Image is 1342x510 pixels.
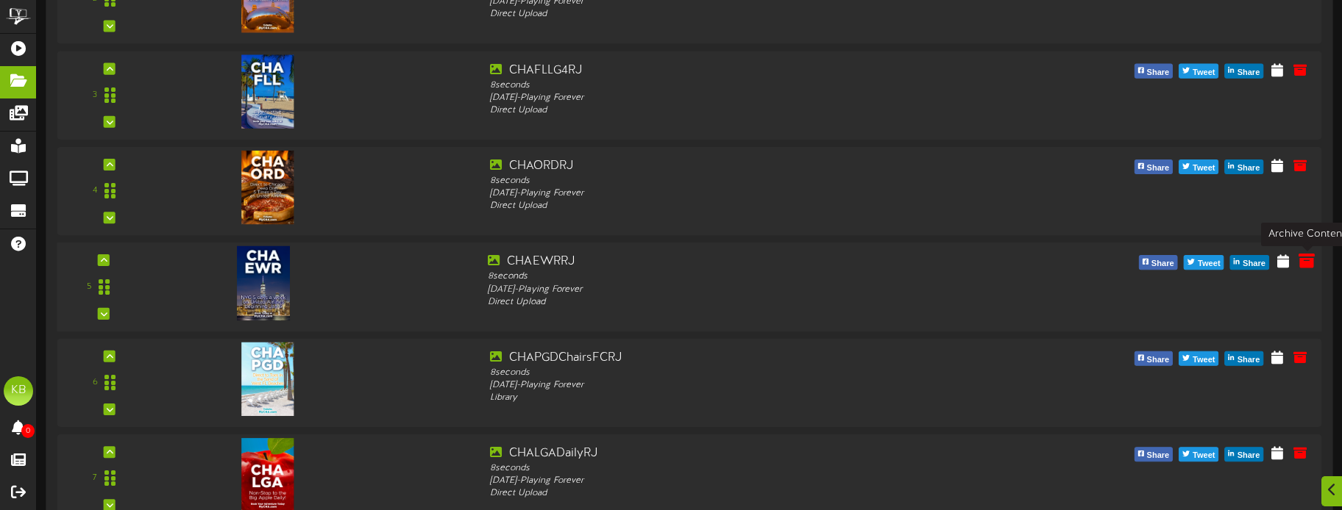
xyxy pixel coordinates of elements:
div: 8 seconds [490,367,995,379]
div: CHAPGDChairsFCRJ [490,350,995,367]
button: Share [1225,351,1264,366]
span: Share [1144,160,1173,176]
span: Tweet [1195,256,1224,272]
div: Direct Upload [490,487,995,500]
span: Tweet [1190,448,1218,464]
div: [DATE] - Playing Forever [490,475,995,487]
span: Tweet [1190,65,1218,81]
span: Share [1144,448,1173,464]
img: 8e975a44-3fc2-4135-9848-7422269c8e32.jpg [241,55,294,129]
div: 8 seconds [488,270,998,283]
div: [DATE] - Playing Forever [490,187,995,200]
span: Share [1235,160,1263,176]
div: CHALGADailyRJ [490,445,995,462]
span: Share [1235,352,1263,368]
div: Direct Upload [488,296,998,309]
img: d9ccf7af-e141-4fd1-bc18-1c78269c88b6.jpg [237,246,290,320]
div: Library [490,392,995,404]
button: Share [1139,255,1178,270]
div: Direct Upload [490,200,995,212]
div: CHAORDRJ [490,158,995,175]
div: 8 seconds [490,462,995,475]
button: Tweet [1179,64,1218,79]
div: [DATE] - Playing Forever [490,379,995,392]
div: Direct Upload [490,104,995,117]
div: [DATE] - Playing Forever [488,283,998,295]
button: Share [1225,159,1264,174]
button: Tweet [1184,255,1224,270]
button: Share [1225,64,1264,79]
span: Share [1235,448,1263,464]
button: Tweet [1179,159,1218,174]
div: 6 [93,376,98,389]
button: Share [1134,351,1173,366]
span: Tweet [1190,160,1218,176]
div: CHAFLLG4RJ [490,62,995,79]
div: [DATE] - Playing Forever [490,92,995,104]
span: Tweet [1190,352,1218,368]
button: Share [1134,447,1173,461]
span: Share [1240,256,1268,272]
span: Share [1148,256,1177,272]
span: Share [1235,65,1263,81]
img: 82e4044e-ce0e-4c0f-93c5-7a707819b584.jpg [241,151,294,224]
span: 0 [21,424,35,438]
div: KB [4,376,33,406]
div: CHAEWRRJ [488,254,998,270]
button: Share [1134,159,1173,174]
button: Share [1225,447,1264,461]
button: Tweet [1179,447,1218,461]
div: 8 seconds [490,79,995,91]
span: Share [1144,65,1173,81]
img: d518e4d6-0c43-4f68-81d3-7bc13f156fba.jpg [241,342,294,416]
button: Share [1134,64,1173,79]
button: Share [1230,255,1269,270]
div: Direct Upload [490,8,995,21]
span: Share [1144,352,1173,368]
button: Tweet [1179,351,1218,366]
div: 8 seconds [490,175,995,187]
